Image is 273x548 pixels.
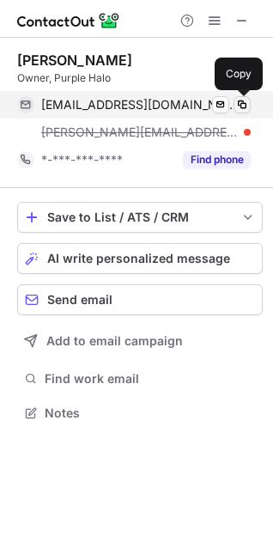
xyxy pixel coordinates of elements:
[17,243,263,274] button: AI write personalized message
[17,10,120,31] img: ContactOut v5.3.10
[47,293,112,307] span: Send email
[17,202,263,233] button: save-profile-one-click
[45,405,256,421] span: Notes
[45,371,256,387] span: Find work email
[17,284,263,315] button: Send email
[46,334,183,348] span: Add to email campaign
[41,97,238,113] span: [EMAIL_ADDRESS][DOMAIN_NAME]
[17,52,132,69] div: [PERSON_NAME]
[47,252,230,265] span: AI write personalized message
[41,125,238,140] span: [PERSON_NAME][EMAIL_ADDRESS][DOMAIN_NAME]
[17,367,263,391] button: Find work email
[17,326,263,356] button: Add to email campaign
[17,70,263,86] div: Owner, Purple Halo
[47,210,233,224] div: Save to List / ATS / CRM
[17,401,263,425] button: Notes
[183,151,251,168] button: Reveal Button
